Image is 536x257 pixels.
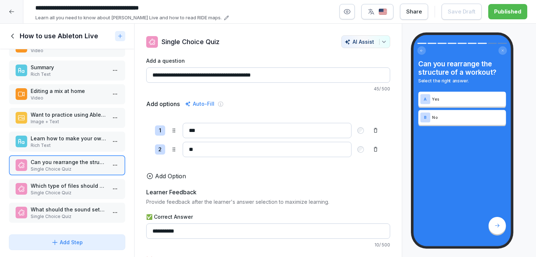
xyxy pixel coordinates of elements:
[400,4,428,20] button: Share
[162,37,220,47] p: Single Choice Quiz
[31,71,106,78] p: Rich Text
[146,213,390,221] label: ✅ Correct Answer
[378,8,387,15] img: us.svg
[31,63,106,71] p: Summary
[9,234,125,250] button: Add Step
[31,206,106,213] p: What should the sound settings on the laptop be?
[442,4,482,20] button: Save Draft
[51,238,83,246] div: Add Step
[418,78,506,84] p: Select the right answer.
[146,100,180,108] h5: Add options
[488,4,527,19] button: Published
[406,8,422,16] div: Share
[494,8,521,16] div: Published
[31,111,106,118] p: Want to practice using Ableton before your next Session?
[432,96,504,102] p: Yes
[146,242,390,248] p: 10 / 500
[345,39,387,45] div: AI Assist
[31,190,106,196] p: Single Choice Quiz
[31,182,106,190] p: Which type of files should we select while opening tracks?
[9,84,125,104] div: Editing a mix at homeVideo
[31,135,106,142] p: Learn how to make your own Tracks
[31,118,106,125] p: Image + Text
[9,155,125,175] div: Can you rearrange the structure of a workout?Single Choice Quiz
[9,132,125,152] div: Learn how to make your own TracksRich Text
[146,188,197,196] h5: Learner Feedback
[155,172,186,180] p: Add Option
[9,203,125,223] div: What should the sound settings on the laptop be?Single Choice Quiz
[31,158,106,166] p: Can you rearrange the structure of a workout?
[432,114,504,120] p: No
[9,61,125,81] div: SummaryRich Text
[31,213,106,220] p: Single Choice Quiz
[9,179,125,199] div: Which type of files should we select while opening tracks?Single Choice Quiz
[146,57,390,65] label: Add a question
[20,32,98,40] h1: How to use Ableton Live
[146,86,390,92] p: 45 / 500
[31,142,106,149] p: Rich Text
[448,8,475,16] div: Save Draft
[35,14,222,22] p: Learn all you need to know about [PERSON_NAME] Live and how to read RIDE maps.
[31,95,106,101] p: Video
[424,97,427,101] p: A
[424,115,426,120] p: B
[341,35,390,48] button: AI Assist
[146,198,390,206] p: Provide feedback after the learner's answer selection to maximize learning.
[159,126,161,135] p: 1
[31,47,106,54] p: Video
[183,100,216,108] div: Auto-Fill
[158,145,162,154] p: 2
[418,60,506,77] h4: Can you rearrange the structure of a workout?
[31,166,106,172] p: Single Choice Quiz
[31,87,106,95] p: Editing a mix at home
[9,108,125,128] div: Want to practice using Ableton before your next Session?Image + Text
